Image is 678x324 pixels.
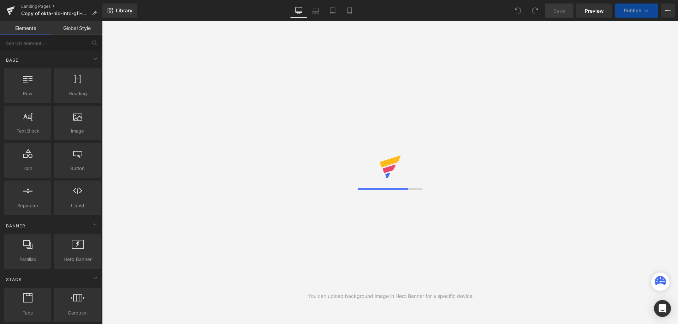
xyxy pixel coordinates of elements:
span: Tabs [6,309,49,317]
span: Library [116,7,132,14]
span: Save [553,7,565,14]
span: Image [56,127,99,135]
span: Text Block [6,127,49,135]
a: Preview [576,4,612,18]
span: Banner [5,222,26,229]
span: Liquid [56,202,99,209]
span: Publish [624,8,641,13]
div: You can upload background image in Hero Banner for a specific device [308,292,472,300]
a: Global Style [51,21,102,35]
span: Icon [6,165,49,172]
span: Row [6,90,49,97]
button: More [661,4,675,18]
button: Undo [511,4,525,18]
span: Parallax [6,256,49,263]
button: Publish [615,4,658,18]
span: Button [56,165,99,172]
button: Redo [528,4,542,18]
a: Desktop [290,4,307,18]
div: Open Intercom Messenger [654,300,671,317]
span: Carousel [56,309,99,317]
a: Landing Pages [21,4,102,9]
a: Tablet [324,4,341,18]
span: Hero Banner [56,256,99,263]
span: Preview [585,7,604,14]
a: Mobile [341,4,358,18]
a: Laptop [307,4,324,18]
span: Separator [6,202,49,209]
a: New Library [102,4,137,18]
span: Copy of okta-nio-intc-gfi-spy [21,11,89,16]
span: Base [5,57,19,63]
span: Heading [56,90,99,97]
span: Stack [5,276,23,283]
